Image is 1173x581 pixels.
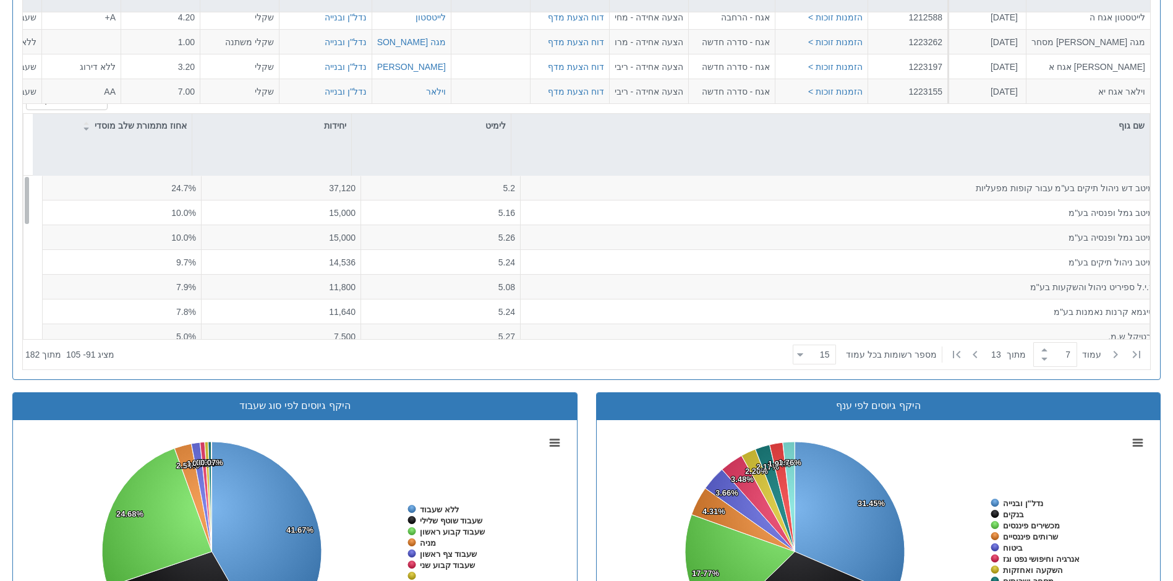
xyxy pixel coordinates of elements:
[953,61,1018,73] div: [DATE]
[953,36,1018,48] div: [DATE]
[416,11,446,24] button: לייטסטון
[420,561,476,570] tspan: שעבוד קבוע שני
[420,516,483,525] tspan: שעבוד שוטף שלילי
[694,85,770,98] div: אגח - סדרה חדשה
[548,12,604,22] a: דוח הצעת מדף
[366,182,515,194] div: 5.2
[1082,348,1101,361] span: ‏עמוד
[873,61,942,73] div: 1223197
[820,348,835,361] div: 15
[48,256,196,269] div: 9.7%
[48,231,196,244] div: 10.0%
[207,182,356,194] div: 37,120
[48,330,196,343] div: 5.0%
[615,61,683,73] div: הצעה אחידה - ריבית
[126,85,195,98] div: 7.00
[858,499,885,508] tspan: 31.45%
[366,330,515,343] div: 5.27
[1031,61,1145,73] div: [PERSON_NAME] אגח א
[325,36,367,48] button: נדל"ן ובנייה
[745,467,768,476] tspan: 2.20%
[606,399,1151,413] div: היקף גיוסים לפי ענף
[548,62,604,72] a: דוח הצעת מדף
[420,549,477,559] tspan: שעבוד צף ראשון
[1003,499,1043,508] tspan: נדל"ן ובנייה
[205,85,274,98] div: שקלי
[526,207,1154,219] div: מיטב גמל ופנסיה בע"מ
[731,475,754,484] tspan: 3.48%
[1003,510,1024,519] tspan: בנקים
[715,488,738,497] tspan: 3.66%
[116,509,144,519] tspan: 24.68%
[1031,85,1145,98] div: וילאר אגח יא
[778,458,801,467] tspan: 1.76%
[207,306,356,318] div: 11,640
[126,11,195,24] div: 4.20
[207,207,356,219] div: 15,000
[526,231,1154,244] div: מיטב גמל ופנסיה בע"מ
[366,256,515,269] div: 5.24
[426,85,446,98] button: וילאר
[873,36,942,48] div: 1223262
[207,256,356,269] div: 14,536
[352,114,511,137] div: לימיט
[526,256,1154,269] div: מיטב ניהול תיקים בע"מ
[788,341,1148,368] div: ‏ מתוך
[526,306,1154,318] div: סיגמא קרנות נאמנות בע"מ
[33,114,192,137] div: אחוז מתמורת שלב מוסדי
[196,458,219,467] tspan: 0.51%
[615,36,683,48] div: הצעה אחידה - מרווח
[526,330,1154,343] div: ורטיקל ש.מ.
[1003,543,1023,553] tspan: ביטוח
[47,11,116,24] div: A+
[615,85,683,98] div: הצעה אחידה - ריבית
[873,11,942,24] div: 1212588
[1003,566,1063,575] tspan: השקעה ואחזקות
[756,462,779,471] tspan: 2.17%
[692,569,720,578] tspan: 17.77%
[615,11,683,24] div: הצעה אחידה - מחיר
[420,505,459,514] tspan: ללא שעבוד
[48,207,196,219] div: 10.0%
[694,36,770,48] div: אגח - סדרה חדשה
[205,61,274,73] div: שקלי
[808,61,863,73] button: הזמנות זוכות >
[48,281,196,293] div: 7.9%
[873,85,942,98] div: 1223155
[25,341,114,368] div: ‏מציג 91 - 105 ‏ מתוך 182
[694,11,770,24] div: אגח - הרחבה
[325,61,367,73] button: נדל"ן ובנייה
[198,458,221,467] tspan: 0.45%
[375,61,446,73] button: [PERSON_NAME]
[526,281,1154,293] div: ר.י.ל ספיריט ניהול והשקעות בע"מ
[1003,554,1080,564] tspan: אנרגיה וחיפושי נפט וגז
[126,61,195,73] div: 3.20
[366,281,515,293] div: 5.08
[200,458,223,467] tspan: 0.07%
[325,85,367,98] div: נדל"ן ובנייה
[192,458,215,468] tspan: 0.69%
[808,11,863,24] button: הזמנות זוכות >
[991,348,1007,361] span: 13
[205,36,274,48] div: שקלי משתנה
[325,11,367,24] button: נדל"ן ובנייה
[548,37,604,47] a: דוח הצעת מדף
[207,231,356,244] div: 15,000
[366,231,515,244] div: 5.26
[205,11,274,24] div: שקלי
[768,459,791,468] tspan: 1.94%
[526,182,1154,194] div: מיטב דש ניהול תיקים בע"מ עבור קופות מפעליות
[48,306,196,318] div: 7.8%
[846,348,937,361] span: ‏מספר רשומות בכל עמוד
[808,85,863,98] button: הזמנות זוכות >
[1003,532,1059,541] tspan: שרותים פיננסיים
[286,525,314,535] tspan: 41.67%
[357,36,446,48] button: מגה [PERSON_NAME]
[187,459,210,468] tspan: 1.26%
